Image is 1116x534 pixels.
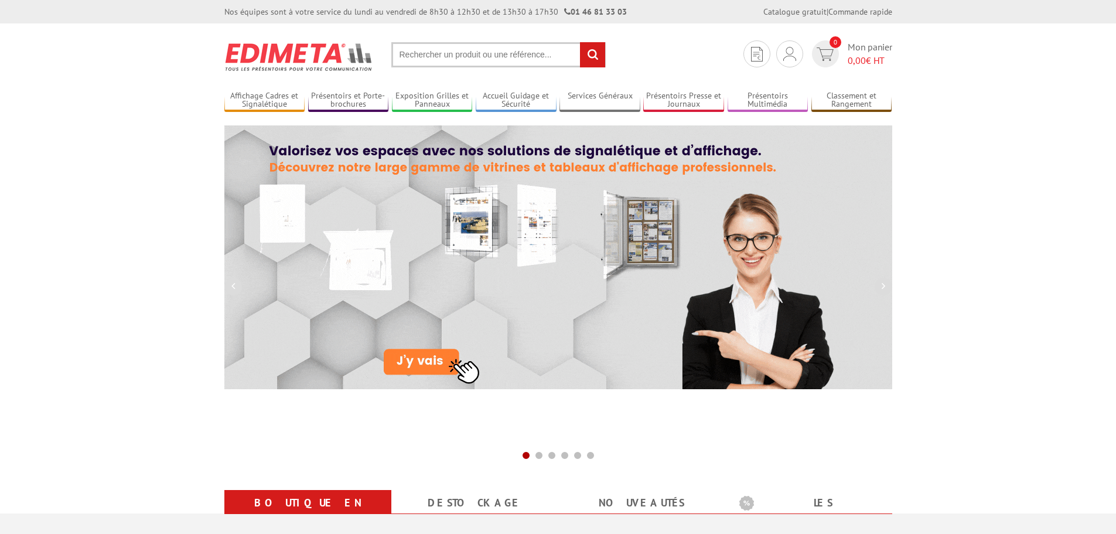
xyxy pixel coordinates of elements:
a: Services Généraux [559,91,640,110]
span: 0,00 [848,55,866,66]
a: Commande rapide [828,6,892,17]
a: devis rapide 0 Mon panier 0,00€ HT [809,40,892,67]
input: rechercher [580,42,605,67]
a: Destockage [405,492,544,513]
img: devis rapide [751,47,763,62]
img: devis rapide [783,47,796,61]
div: Nos équipes sont à votre service du lundi au vendredi de 8h30 à 12h30 et de 13h30 à 17h30 [224,6,627,18]
input: Rechercher un produit ou une référence... [391,42,606,67]
strong: 01 46 81 33 03 [564,6,627,17]
a: Affichage Cadres et Signalétique [224,91,305,110]
span: 0 [830,36,841,48]
a: Catalogue gratuit [763,6,827,17]
img: devis rapide [817,47,834,61]
a: Présentoirs et Porte-brochures [308,91,389,110]
a: Accueil Guidage et Sécurité [476,91,557,110]
img: Présentoir, panneau, stand - Edimeta - PLV, affichage, mobilier bureau, entreprise [224,35,374,79]
b: Les promotions [739,492,886,516]
a: Présentoirs Presse et Journaux [643,91,724,110]
a: Classement et Rangement [811,91,892,110]
a: nouveautés [572,492,711,513]
a: Exposition Grilles et Panneaux [392,91,473,110]
a: Présentoirs Multimédia [728,91,808,110]
div: | [763,6,892,18]
span: € HT [848,54,892,67]
span: Mon panier [848,40,892,67]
